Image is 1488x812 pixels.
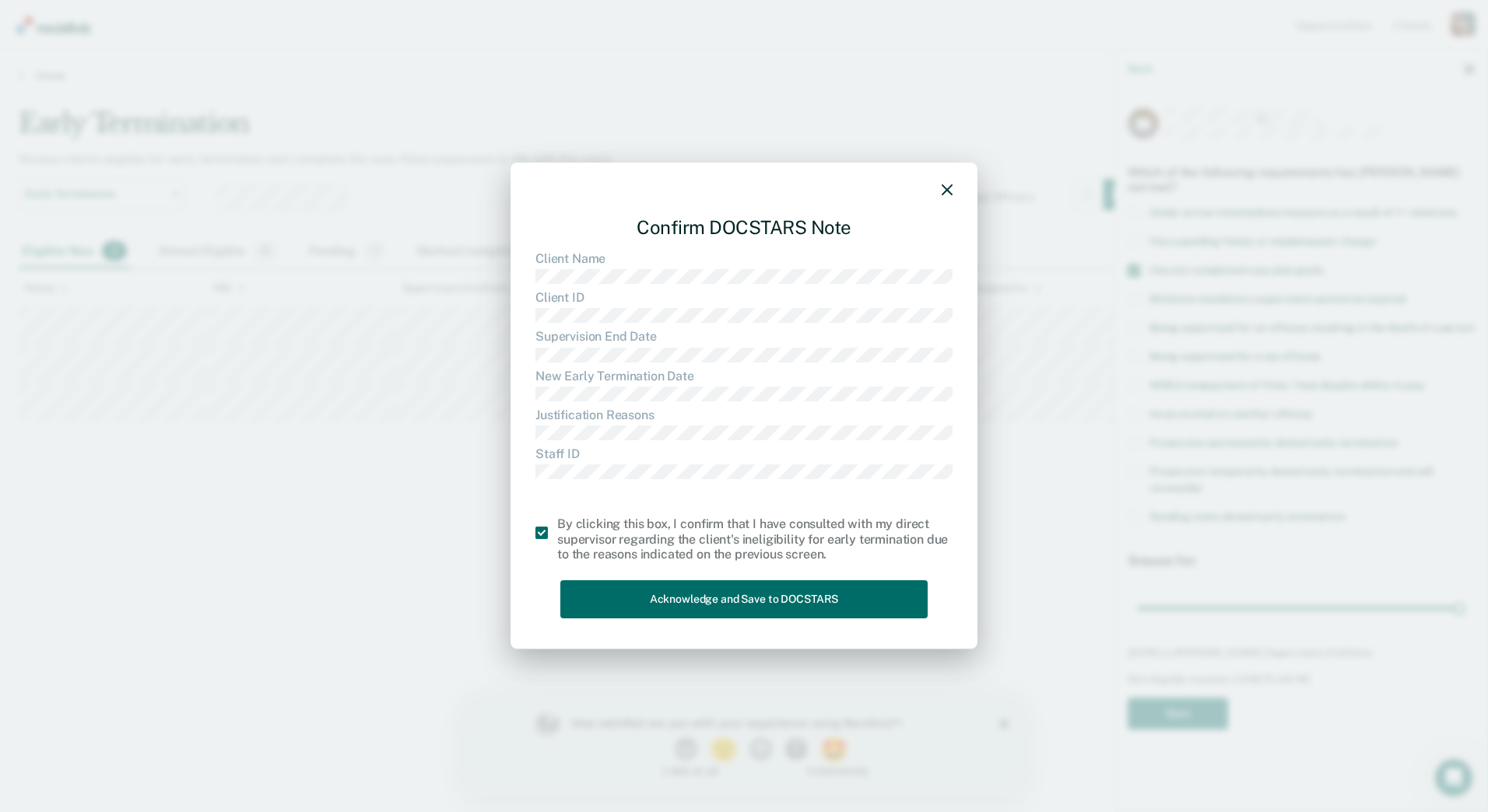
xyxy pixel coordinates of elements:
[354,42,386,65] button: 5
[535,446,953,461] dt: Staff ID
[319,42,346,65] button: 4
[209,42,236,65] button: 1
[535,251,953,266] dt: Client Name
[535,408,953,422] dt: Justification Reasons
[342,70,489,80] div: 5 - Extremely
[535,369,953,383] dt: New Early Termination Date
[535,204,953,251] div: Confirm DOCSTARS Note
[535,290,953,305] dt: Client ID
[283,42,311,65] button: 3
[106,70,253,80] div: 1 - Not at all
[106,20,465,34] div: How satisfied are you with your experience using Recidiviz?
[534,23,543,33] div: Close survey
[557,517,953,562] div: By clicking this box, I confirm that I have consulted with my direct supervisor regarding the cli...
[68,16,93,40] img: Profile image for Kim
[560,580,928,618] button: Acknowledge and Save to DOCSTARS
[535,329,953,344] dt: Supervision End Date
[244,42,275,65] button: 2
